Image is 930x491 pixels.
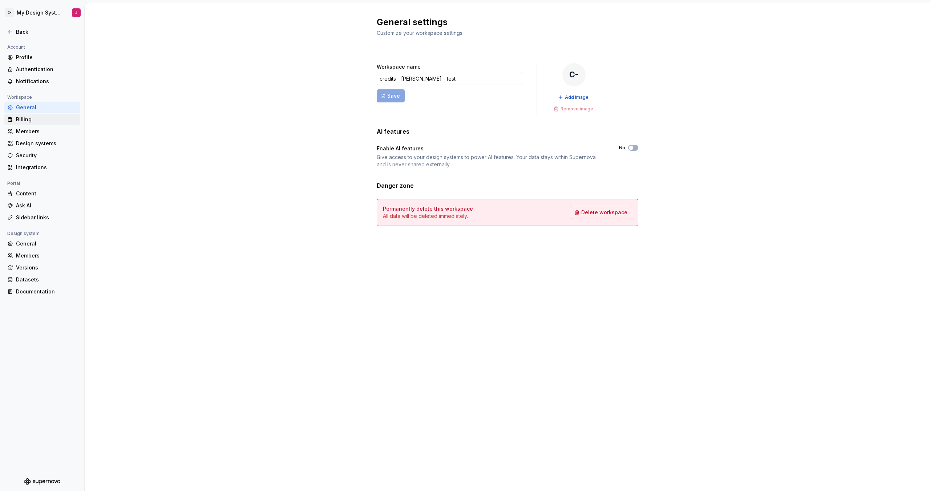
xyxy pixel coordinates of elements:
div: Give access to your design systems to power AI features. Your data stays within Supernova and is ... [377,154,606,168]
a: Ask AI [4,200,80,211]
div: Documentation [16,288,77,295]
div: Design system [4,229,43,238]
h2: General settings [377,16,630,28]
div: Profile [16,54,77,61]
div: Integrations [16,164,77,171]
a: General [4,238,80,249]
span: Delete workspace [581,209,627,216]
a: Billing [4,114,80,125]
a: Integrations [4,162,80,173]
div: Account [4,43,28,52]
span: Customize your workspace settings. [377,30,464,36]
div: Security [16,152,77,159]
span: Add image [565,94,589,100]
a: Members [4,126,80,137]
h3: Danger zone [377,181,414,190]
label: No [619,145,625,151]
div: Back [16,28,77,36]
svg: Supernova Logo [24,478,60,485]
a: Members [4,250,80,261]
div: Members [16,128,77,135]
div: J [75,10,77,16]
div: Members [16,252,77,259]
a: Content [4,188,80,199]
a: Security [4,150,80,161]
div: General [16,104,77,111]
a: Design systems [4,138,80,149]
div: Portal [4,179,23,188]
a: General [4,102,80,113]
a: Documentation [4,286,80,297]
div: Versions [16,264,77,271]
a: Authentication [4,64,80,75]
div: Authentication [16,66,77,73]
div: My Design System [17,9,63,16]
div: Sidebar links [16,214,77,221]
a: Notifications [4,76,80,87]
button: C-My Design SystemJ [1,5,83,21]
p: All data will be deleted immediately. [383,212,473,220]
h3: AI features [377,127,409,136]
h4: Permanently delete this workspace [383,205,473,212]
div: C- [562,63,586,86]
div: C- [5,8,14,17]
div: Enable AI features [377,145,424,152]
div: Workspace [4,93,35,102]
div: General [16,240,77,247]
a: Profile [4,52,80,63]
a: Sidebar links [4,212,80,223]
button: Delete workspace [571,206,632,219]
div: Datasets [16,276,77,283]
a: Versions [4,262,80,273]
a: Datasets [4,274,80,285]
div: Notifications [16,78,77,85]
a: Back [4,26,80,38]
button: Add image [556,92,592,102]
div: Design systems [16,140,77,147]
div: Billing [16,116,77,123]
div: Ask AI [16,202,77,209]
div: Content [16,190,77,197]
label: Workspace name [377,63,421,70]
